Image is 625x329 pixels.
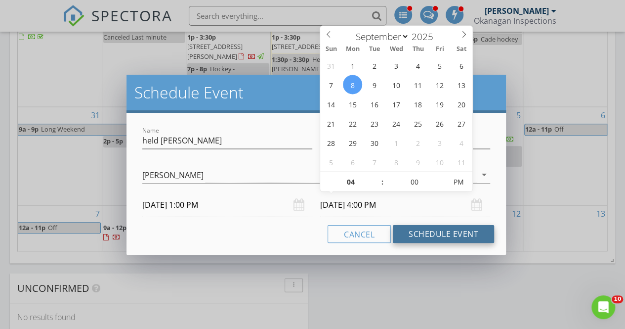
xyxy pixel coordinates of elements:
span: Sun [320,46,342,52]
span: 10 [612,295,623,303]
iframe: Intercom live chat [591,295,615,319]
button: Cancel [328,225,391,243]
span: September 16, 2025 [365,94,384,114]
span: September 10, 2025 [386,75,406,94]
span: October 1, 2025 [386,133,406,152]
span: October 4, 2025 [452,133,471,152]
span: September 13, 2025 [452,75,471,94]
div: [PERSON_NAME] [142,171,204,180]
input: Select date [142,193,312,217]
span: September 5, 2025 [430,56,449,75]
span: September 1, 2025 [343,56,362,75]
span: September 4, 2025 [408,56,427,75]
span: September 28, 2025 [321,133,340,152]
span: September 11, 2025 [408,75,427,94]
span: Mon [342,46,364,52]
i: arrow_drop_down [478,169,490,181]
span: September 23, 2025 [365,114,384,133]
span: October 9, 2025 [408,152,427,172]
span: September 19, 2025 [430,94,449,114]
span: October 3, 2025 [430,133,449,152]
span: Thu [407,46,429,52]
span: September 25, 2025 [408,114,427,133]
span: September 21, 2025 [321,114,340,133]
span: September 3, 2025 [386,56,406,75]
span: September 22, 2025 [343,114,362,133]
span: September 18, 2025 [408,94,427,114]
input: Year [409,30,442,43]
span: September 29, 2025 [343,133,362,152]
span: September 26, 2025 [430,114,449,133]
span: Tue [364,46,385,52]
span: September 8, 2025 [343,75,362,94]
span: October 11, 2025 [452,152,471,172]
span: October 6, 2025 [343,152,362,172]
span: September 14, 2025 [321,94,340,114]
span: September 27, 2025 [452,114,471,133]
span: October 2, 2025 [408,133,427,152]
button: Schedule Event [393,225,494,243]
span: September 9, 2025 [365,75,384,94]
span: September 24, 2025 [386,114,406,133]
span: September 2, 2025 [365,56,384,75]
input: Select date [320,193,490,217]
span: Fri [429,46,451,52]
span: August 31, 2025 [321,56,340,75]
span: October 10, 2025 [430,152,449,172]
span: September 7, 2025 [321,75,340,94]
span: September 12, 2025 [430,75,449,94]
span: September 17, 2025 [386,94,406,114]
span: Click to toggle [445,172,472,192]
span: September 20, 2025 [452,94,471,114]
span: September 30, 2025 [365,133,384,152]
h2: Schedule Event [134,83,498,102]
span: September 15, 2025 [343,94,362,114]
span: : [381,172,384,192]
span: October 5, 2025 [321,152,340,172]
span: Wed [385,46,407,52]
span: October 8, 2025 [386,152,406,172]
span: September 6, 2025 [452,56,471,75]
span: Sat [451,46,472,52]
span: October 7, 2025 [365,152,384,172]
